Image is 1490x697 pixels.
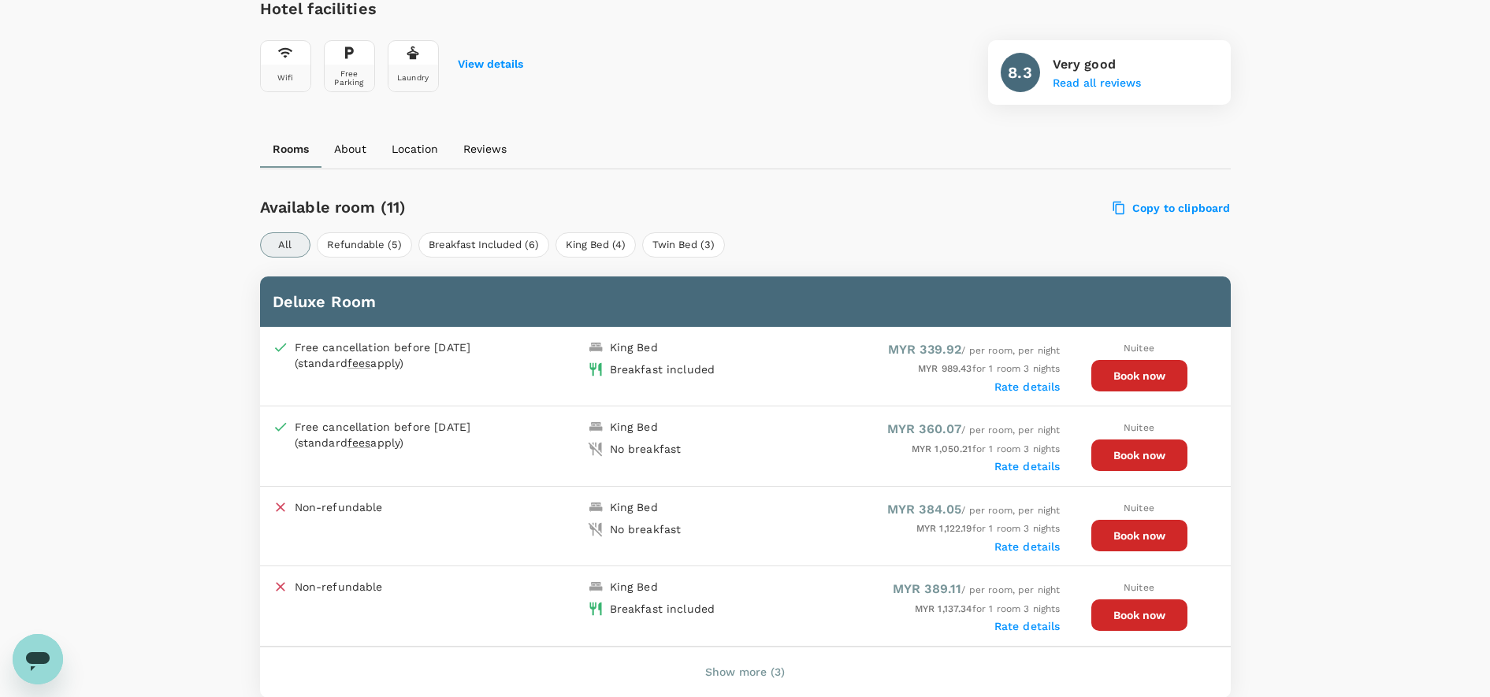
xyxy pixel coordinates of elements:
[273,141,309,157] p: Rooms
[915,603,972,614] span: MYR 1,137.34
[334,141,366,157] p: About
[328,69,371,87] div: Free Parking
[916,523,972,534] span: MYR 1,122.19
[1124,343,1154,354] span: Nuitee
[642,232,725,258] button: Twin Bed (3)
[918,363,972,374] span: MYR 989.43
[888,345,1061,356] span: / per room, per night
[994,380,1061,393] label: Rate details
[912,443,972,454] span: MYR 1,050.21
[260,232,310,258] button: All
[610,601,715,617] div: Breakfast included
[610,339,658,355] div: King Bed
[260,195,823,220] h6: Available room (11)
[418,232,549,258] button: Breakfast Included (6)
[295,499,383,515] p: Non-refundable
[918,363,1060,374] span: for 1 room 3 nights
[1091,599,1187,631] button: Book now
[1124,582,1154,593] span: Nuitee
[610,441,682,457] div: No breakfast
[277,73,294,82] div: Wifi
[588,499,604,515] img: king-bed-icon
[273,289,1218,314] h6: Deluxe Room
[1091,439,1187,471] button: Book now
[915,603,1061,614] span: for 1 room 3 nights
[1053,77,1141,90] button: Read all reviews
[610,361,715,377] div: Breakfast included
[916,523,1061,534] span: for 1 room 3 nights
[893,584,1061,595] span: / per room, per night
[1091,360,1187,391] button: Book now
[994,540,1061,553] label: Rate details
[392,141,438,157] p: Location
[887,505,1061,516] span: / per room, per night
[994,460,1061,473] label: Rate details
[610,521,682,537] div: No breakfast
[610,419,658,435] div: King Bed
[1113,201,1231,215] label: Copy to clipboard
[912,443,1061,454] span: for 1 room 3 nights
[1124,422,1154,433] span: Nuitee
[610,579,658,595] div: King Bed
[1008,60,1031,85] h6: 8.3
[887,425,1061,436] span: / per room, per night
[588,339,604,355] img: king-bed-icon
[588,419,604,435] img: king-bed-icon
[888,342,962,357] span: MYR 339.92
[555,232,636,258] button: King Bed (4)
[1053,55,1141,74] p: Very good
[1124,502,1154,513] span: Nuitee
[887,421,962,436] span: MYR 360.07
[295,579,383,595] p: Non-refundable
[317,232,412,258] button: Refundable (5)
[1091,520,1187,551] button: Book now
[13,634,63,684] iframe: Button to launch messaging window
[994,620,1061,632] label: Rate details
[463,141,507,157] p: Reviews
[347,357,371,369] span: fees
[893,581,962,596] span: MYR 389.11
[397,73,429,82] div: Laundry
[887,502,962,517] span: MYR 384.05
[347,436,371,449] span: fees
[458,58,523,71] button: View details
[683,654,807,691] button: Show more (3)
[295,419,507,450] div: Free cancellation before [DATE] (standard apply)
[610,499,658,515] div: King Bed
[295,339,507,371] div: Free cancellation before [DATE] (standard apply)
[588,579,604,595] img: king-bed-icon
